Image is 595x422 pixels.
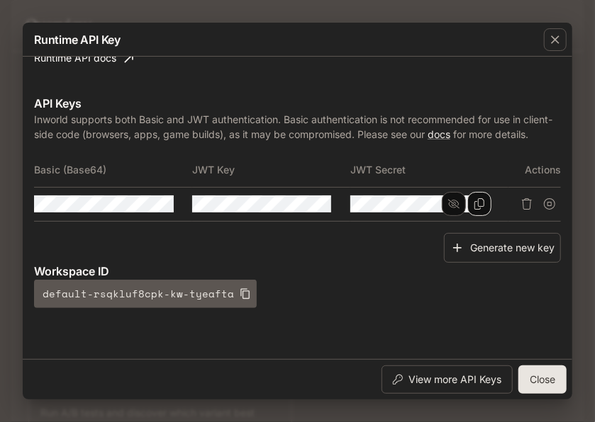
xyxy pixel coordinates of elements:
[508,153,561,187] th: Actions
[382,365,513,394] button: View more API Keys
[34,95,561,112] p: API Keys
[444,233,561,263] button: Generate new key
[516,193,538,215] button: Delete API key
[467,192,491,216] button: Copy Secret
[192,153,350,187] th: JWT Key
[34,280,257,308] button: default-rsqkluf8cpk-kw-tyeafta
[34,263,561,280] p: Workspace ID
[34,31,121,48] p: Runtime API Key
[34,112,561,142] p: Inworld supports both Basic and JWT authentication. Basic authentication is not recommended for u...
[538,193,561,215] button: Suspend API key
[34,153,192,187] th: Basic (Base64)
[428,128,450,140] a: docs
[28,44,139,72] a: Runtime API docs
[518,365,567,394] button: Close
[350,153,508,187] th: JWT Secret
